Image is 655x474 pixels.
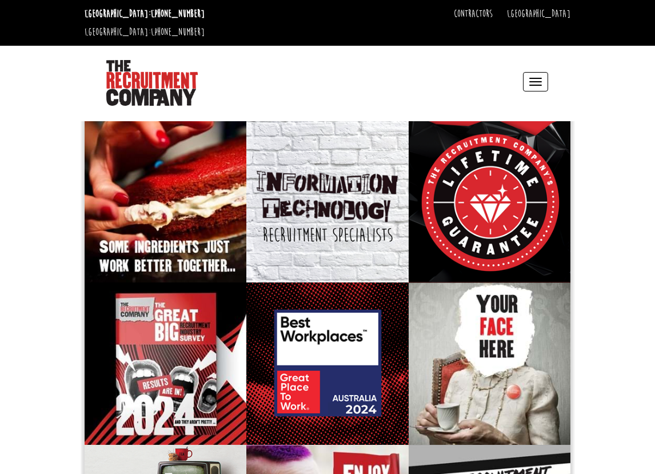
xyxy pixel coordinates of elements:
[106,60,198,106] img: The Recruitment Company
[454,7,493,20] a: Contractors
[151,7,205,20] a: [PHONE_NUMBER]
[82,5,207,23] li: [GEOGRAPHIC_DATA]:
[507,7,570,20] a: [GEOGRAPHIC_DATA]
[82,23,207,41] li: [GEOGRAPHIC_DATA]:
[151,26,205,38] a: [PHONE_NUMBER]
